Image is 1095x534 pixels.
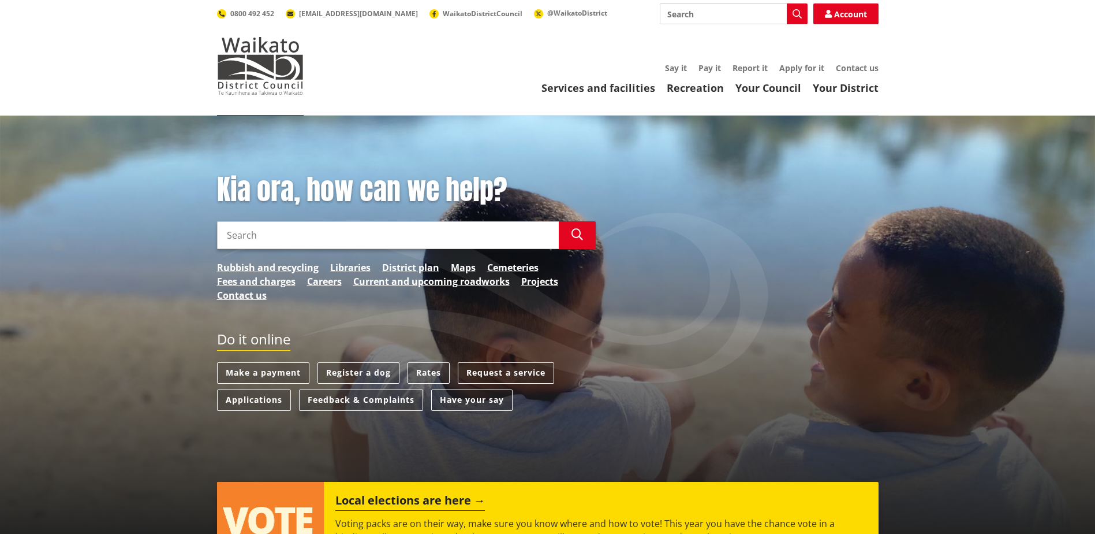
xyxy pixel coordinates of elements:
[458,362,554,384] a: Request a service
[217,37,304,95] img: Waikato District Council - Te Kaunihera aa Takiwaa o Waikato
[217,9,274,18] a: 0800 492 452
[230,9,274,18] span: 0800 492 452
[431,390,513,411] a: Have your say
[779,62,824,73] a: Apply for it
[665,62,687,73] a: Say it
[286,9,418,18] a: [EMAIL_ADDRESS][DOMAIN_NAME]
[217,261,319,275] a: Rubbish and recycling
[299,9,418,18] span: [EMAIL_ADDRESS][DOMAIN_NAME]
[429,9,522,18] a: WaikatoDistrictCouncil
[541,81,655,95] a: Services and facilities
[408,362,450,384] a: Rates
[667,81,724,95] a: Recreation
[217,173,596,207] h1: Kia ora, how can we help?
[698,62,721,73] a: Pay it
[487,261,539,275] a: Cemeteries
[335,494,485,511] h2: Local elections are here
[733,62,768,73] a: Report it
[451,261,476,275] a: Maps
[317,362,399,384] a: Register a dog
[217,390,291,411] a: Applications
[521,275,558,288] a: Projects
[353,275,510,288] a: Current and upcoming roadworks
[534,8,607,18] a: @WaikatoDistrict
[660,3,808,24] input: Search input
[547,8,607,18] span: @WaikatoDistrict
[813,81,879,95] a: Your District
[217,288,267,302] a: Contact us
[735,81,801,95] a: Your Council
[217,362,309,384] a: Make a payment
[217,331,290,351] h2: Do it online
[836,62,879,73] a: Contact us
[307,275,342,288] a: Careers
[299,390,423,411] a: Feedback & Complaints
[813,3,879,24] a: Account
[330,261,371,275] a: Libraries
[443,9,522,18] span: WaikatoDistrictCouncil
[217,221,559,249] input: Search input
[382,261,439,275] a: District plan
[217,275,296,288] a: Fees and charges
